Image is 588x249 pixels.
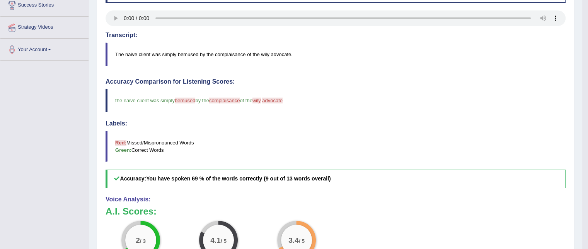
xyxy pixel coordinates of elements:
small: / 3 [140,238,146,244]
span: advocate [262,98,283,103]
blockquote: Missed/Mispronounced Words Correct Words [106,131,566,162]
span: the naive client was simply [115,98,175,103]
b: Green: [115,147,131,153]
a: Strategy Videos [0,17,89,36]
b: You have spoken 69 % of the words correctly (9 out of 13 words overall) [146,175,331,182]
h4: Accuracy Comparison for Listening Scores: [106,78,566,85]
big: 4.1 [211,235,221,244]
h4: Labels: [106,120,566,127]
a: Your Account [0,39,89,58]
span: wily [252,98,261,103]
h5: Accuracy: [106,170,566,188]
span: of the [240,98,252,103]
span: by the [195,98,209,103]
small: / 5 [221,238,227,244]
h4: Voice Analysis: [106,196,566,203]
h4: Transcript: [106,32,566,39]
big: 2 [136,235,140,244]
big: 3.4 [288,235,299,244]
span: bemused [175,98,195,103]
blockquote: The naive client was simply bemused by the complaisance of the wily advocate. [106,43,566,66]
b: Red: [115,140,126,146]
span: complaisance [209,98,240,103]
b: A.I. Scores: [106,206,157,216]
small: / 5 [299,238,305,244]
